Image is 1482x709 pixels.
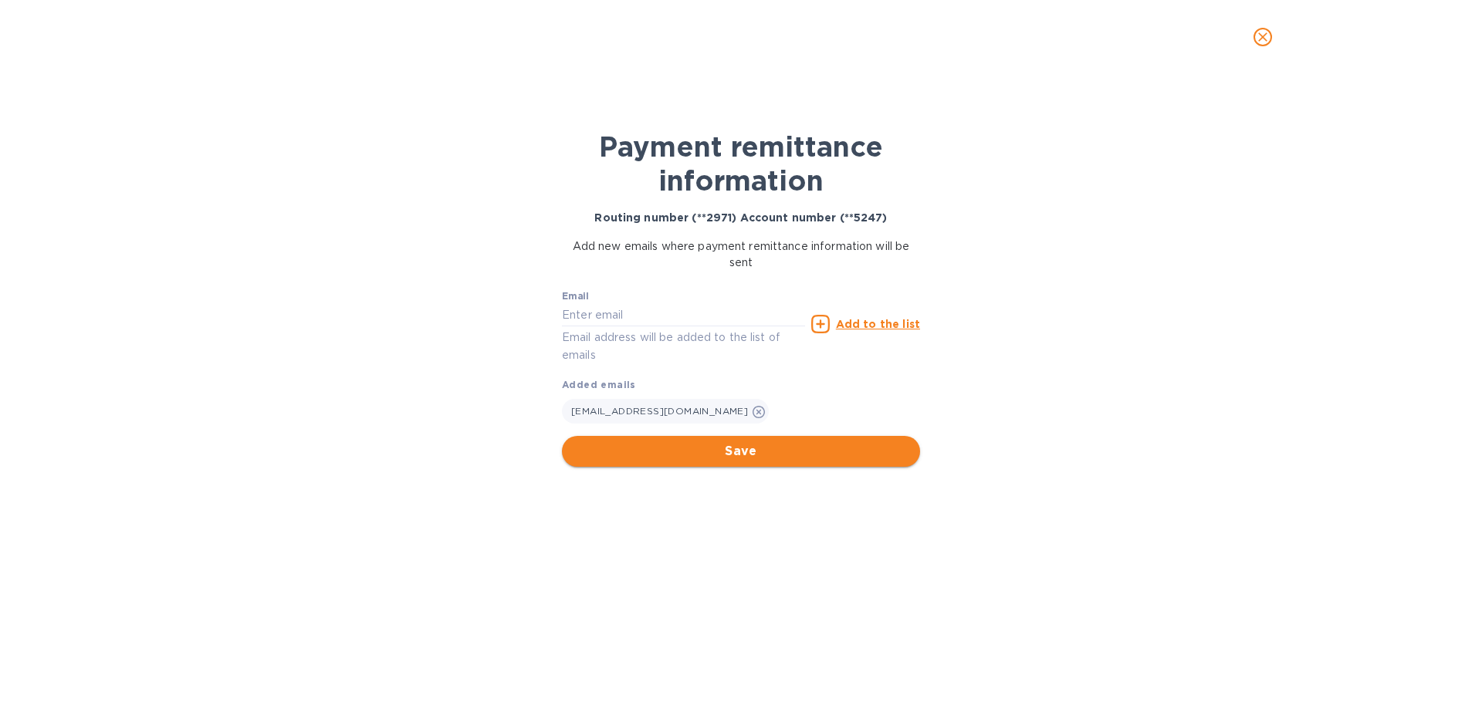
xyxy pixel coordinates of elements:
span: [EMAIL_ADDRESS][DOMAIN_NAME] [571,405,748,417]
b: Routing number (**2971) Account number (**5247) [594,211,887,224]
b: Payment remittance information [599,130,883,198]
button: Save [562,436,920,467]
input: Enter email [562,303,805,326]
label: Email [562,292,589,302]
p: Add new emails where payment remittance information will be sent [562,238,920,271]
button: close [1244,19,1281,56]
u: Add to the list [836,318,920,330]
b: Added emails [562,379,636,390]
p: Email address will be added to the list of emails [562,329,805,364]
span: Save [574,442,908,461]
div: [EMAIL_ADDRESS][DOMAIN_NAME] [562,399,769,424]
